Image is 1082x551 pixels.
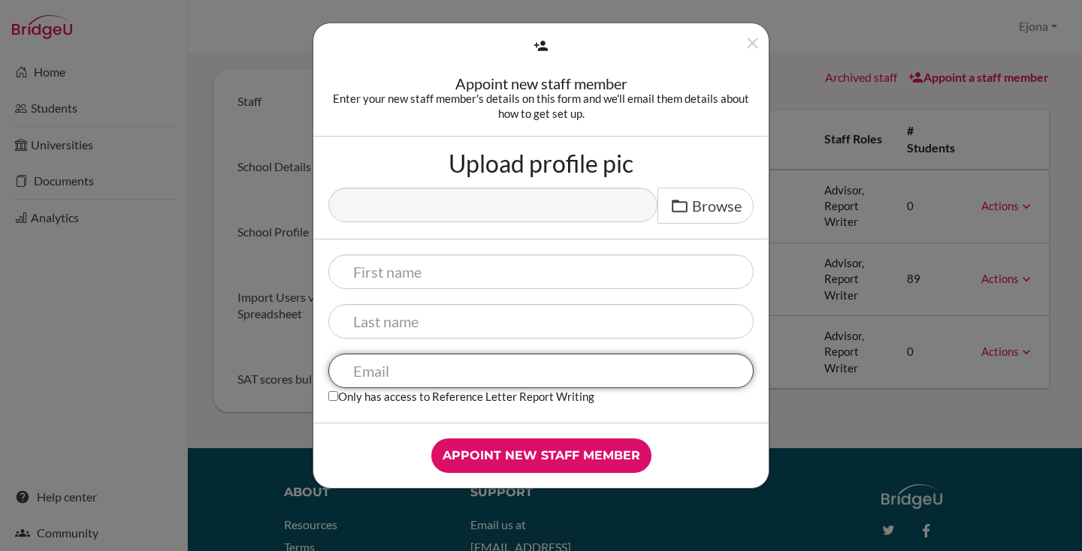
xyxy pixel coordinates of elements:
[328,388,594,404] label: Only has access to Reference Letter Report Writing
[328,91,754,121] div: Enter your new staff member's details on this form and we'll email them details about how to get ...
[743,34,762,59] button: Close
[692,197,742,215] span: Browse
[328,76,754,91] div: Appoint new staff member
[431,438,651,473] input: Appoint new staff member
[328,354,754,388] input: Email
[328,254,754,289] input: First name
[328,304,754,339] input: Last name
[328,391,338,401] input: Only has access to Reference Letter Report Writing
[449,152,633,176] label: Upload profile pic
